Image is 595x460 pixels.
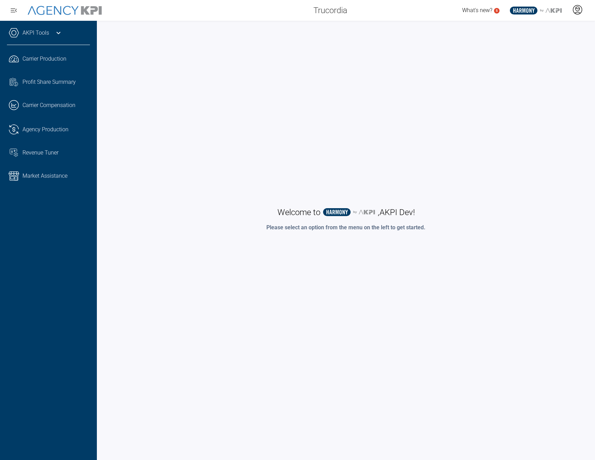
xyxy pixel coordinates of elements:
[22,55,66,63] span: Carrier Production
[462,7,492,14] span: What's new?
[22,101,75,109] span: Carrier Compensation
[494,8,500,14] a: 5
[28,6,102,15] img: AgencyKPI
[313,4,347,17] span: Trucordia
[22,29,49,37] a: AKPI Tools
[277,207,415,218] h1: Welcome to , AKPI Dev !
[22,149,58,157] span: Revenue Tuner
[22,78,76,86] span: Profit Share Summary
[22,172,67,180] span: Market Assistance
[496,9,498,12] text: 5
[22,125,68,134] span: Agency Production
[266,223,425,232] p: Please select an option from the menu on the left to get started.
